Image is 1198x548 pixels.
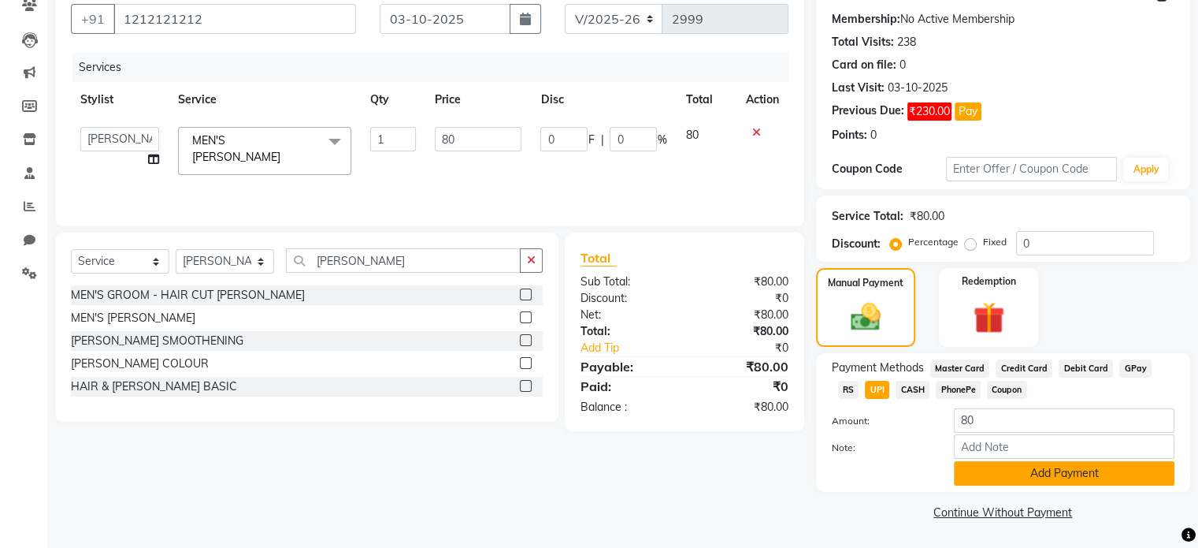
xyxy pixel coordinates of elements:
div: Card on file: [832,57,896,73]
button: Add Payment [954,461,1174,486]
span: | [600,132,603,148]
label: Amount: [820,414,942,428]
div: 0 [899,57,906,73]
div: [PERSON_NAME] SMOOTHENING [71,333,243,349]
div: ₹80.00 [684,357,800,376]
span: Total [580,250,617,267]
th: Action [736,82,788,117]
button: Apply [1123,158,1168,181]
div: Sub Total: [569,274,684,290]
th: Price [425,82,531,117]
div: HAIR & [PERSON_NAME] BASIC [71,378,237,395]
span: UPI [865,381,889,399]
button: Pay [955,103,981,121]
label: Redemption [962,274,1016,289]
label: Fixed [983,235,1007,249]
img: _gift.svg [963,298,1014,337]
span: PhonePe [936,381,981,399]
div: ₹80.00 [910,208,944,225]
div: ₹80.00 [684,323,800,340]
input: Enter Offer / Coupon Code [946,157,1118,181]
div: ₹80.00 [684,274,800,290]
div: ₹0 [684,377,800,396]
input: Amount [954,408,1174,433]
div: ₹80.00 [684,399,800,416]
label: Percentage [908,235,959,249]
span: % [657,132,666,148]
div: Discount: [832,236,881,252]
th: Service [169,82,361,117]
input: Search by Name/Mobile/Email/Code [113,4,356,34]
div: Coupon Code [832,161,946,177]
span: Coupon [987,381,1027,399]
span: 80 [685,128,698,142]
div: Points: [832,127,867,144]
span: MEN'S [PERSON_NAME] [192,133,280,164]
span: Debit Card [1059,360,1113,378]
div: Previous Due: [832,103,904,121]
div: Total: [569,323,684,340]
div: MEN'S GROOM - HAIR CUT [PERSON_NAME] [71,287,305,304]
input: Search or Scan [286,248,521,273]
div: Discount: [569,290,684,307]
div: Total Visits: [832,34,894,50]
a: Add Tip [569,340,703,356]
label: Manual Payment [828,276,903,290]
div: 03-10-2025 [888,80,948,96]
span: F [588,132,594,148]
a: x [280,150,287,164]
input: Add Note [954,434,1174,459]
img: _cash.svg [841,300,890,334]
div: Membership: [832,11,900,28]
span: ₹230.00 [907,103,951,121]
th: Disc [531,82,676,117]
div: Payable: [569,357,684,376]
div: Services [72,53,800,82]
span: Credit Card [996,360,1052,378]
div: ₹0 [684,290,800,307]
button: +91 [71,4,115,34]
div: Net: [569,307,684,323]
div: No Active Membership [832,11,1174,28]
span: Master Card [930,360,990,378]
div: Balance : [569,399,684,416]
div: ₹0 [703,340,799,356]
div: 238 [897,34,916,50]
div: Last Visit: [832,80,885,96]
label: Note: [820,441,942,455]
div: [PERSON_NAME] COLOUR [71,356,209,372]
div: Service Total: [832,208,903,225]
span: Payment Methods [832,360,924,376]
div: 0 [870,127,877,144]
th: Stylist [71,82,169,117]
a: Continue Without Payment [819,505,1187,521]
span: CASH [896,381,929,399]
div: MEN'S [PERSON_NAME] [71,310,195,326]
div: Paid: [569,377,684,396]
span: RS [838,381,859,399]
th: Total [676,82,736,117]
th: Qty [361,82,425,117]
span: GPay [1119,360,1152,378]
div: ₹80.00 [684,307,800,323]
